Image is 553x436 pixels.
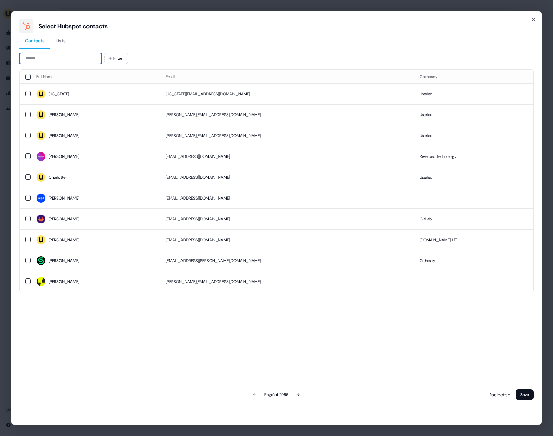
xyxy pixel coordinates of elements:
div: [PERSON_NAME] [49,236,79,243]
td: [PERSON_NAME][EMAIL_ADDRESS][DOMAIN_NAME] [160,104,414,125]
td: [EMAIL_ADDRESS][DOMAIN_NAME] [160,229,414,250]
td: [DOMAIN_NAME] LTD [414,229,533,250]
td: [EMAIL_ADDRESS][DOMAIN_NAME] [160,167,414,188]
td: Userled [414,167,533,188]
span: Lists [56,37,66,44]
th: Full Name [31,70,160,83]
div: [PERSON_NAME] [49,216,79,222]
div: [PERSON_NAME] [49,153,79,160]
th: Company [414,70,533,83]
td: Cohesity [414,250,533,271]
span: Contacts [25,37,45,44]
td: [US_STATE][EMAIL_ADDRESS][DOMAIN_NAME] [160,83,414,104]
div: [PERSON_NAME] [49,132,79,139]
button: Filter [104,53,128,64]
p: 1 selected [487,391,510,398]
div: [US_STATE] [49,91,69,97]
td: [EMAIL_ADDRESS][DOMAIN_NAME] [160,208,414,229]
div: [PERSON_NAME] [49,257,79,264]
div: [PERSON_NAME] [49,195,79,202]
td: [PERSON_NAME][EMAIL_ADDRESS][DOMAIN_NAME] [160,125,414,146]
td: [PERSON_NAME][EMAIL_ADDRESS][DOMAIN_NAME] [160,271,414,292]
td: Userled [414,125,533,146]
div: Charlotte [49,174,66,181]
th: Email [160,70,414,83]
td: Userled [414,83,533,104]
div: Page 1 of 2966 [264,391,288,398]
td: Riverbed Technology [414,146,533,167]
td: GitLab [414,208,533,229]
td: [EMAIL_ADDRESS][PERSON_NAME][DOMAIN_NAME] [160,250,414,271]
div: Select Hubspot contacts [39,22,108,30]
button: Save [516,389,534,400]
td: Userled [414,104,533,125]
td: [EMAIL_ADDRESS][DOMAIN_NAME] [160,188,414,208]
div: [PERSON_NAME] [49,111,79,118]
td: [EMAIL_ADDRESS][DOMAIN_NAME] [160,146,414,167]
div: [PERSON_NAME] [49,278,79,285]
